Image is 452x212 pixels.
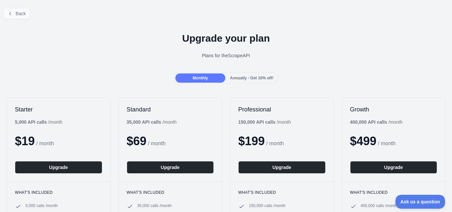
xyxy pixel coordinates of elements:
b: 35,000 API calls [127,119,161,125]
span: $ 199 [238,134,265,148]
iframe: Toggle Customer Support [395,195,445,209]
div: / month [350,119,403,125]
div: / month [238,119,291,125]
span: $ 499 [350,134,377,148]
h2: Professional [238,106,326,113]
div: / month [127,119,177,125]
b: 150,000 API calls [238,119,275,125]
b: 400,000 API calls [350,119,387,125]
h2: Standard [127,106,214,113]
h2: Growth [350,106,437,113]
